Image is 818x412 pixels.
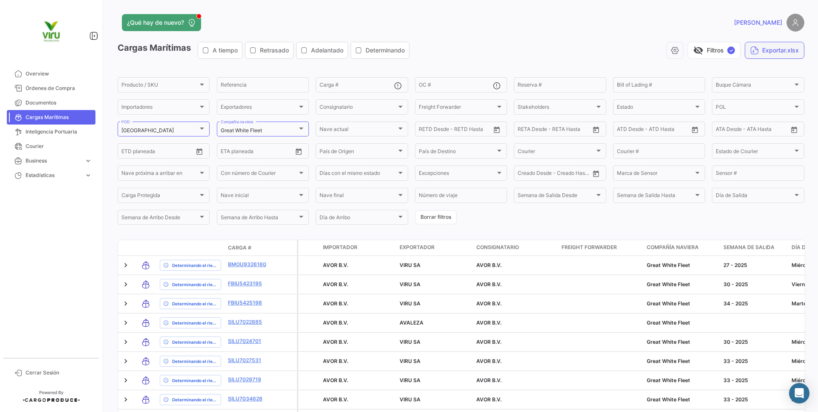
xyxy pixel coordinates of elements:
[84,157,92,165] span: expand_more
[723,357,785,365] div: 33 - 2025
[228,261,272,268] a: BMOU9326160
[121,338,130,346] a: Expand/Collapse Row
[121,319,130,327] a: Expand/Collapse Row
[693,45,703,55] span: visibility_off
[351,42,409,58] button: Determinando
[617,194,694,200] span: Semana de Salida Hasta
[320,194,396,200] span: Nave final
[26,157,81,165] span: Business
[476,396,501,403] span: AVOR B.V.
[476,244,519,251] span: Consignatario
[135,244,156,251] datatable-header-cell: Modo de Transporte
[172,319,217,326] span: Determinando el riesgo ...
[440,128,474,133] input: Hasta
[419,171,495,177] span: Excepciones
[647,339,690,345] span: Great White Fleet
[786,14,804,32] img: placeholder-user.png
[221,127,262,133] mat-select-trigger: Great White Fleet
[727,46,735,54] span: ✓
[121,127,174,133] mat-select-trigger: [GEOGRAPHIC_DATA]
[7,81,95,96] a: Órdenes de Compra
[242,149,276,155] input: Hasta
[688,42,740,59] button: visibility_offFiltros✓
[118,42,412,59] h3: Cargas Marítimas
[400,339,421,345] span: VIRU SA
[476,300,501,307] span: AVOR B.V.
[650,128,684,133] input: ATD Hasta
[228,299,272,307] a: FBIU5425198
[323,300,348,307] span: AVOR B.V.
[323,281,348,287] span: AVOR B.V.
[518,105,594,111] span: Stakeholders
[26,84,92,92] span: Órdenes de Compra
[400,300,421,307] span: VIRU SA
[30,10,72,53] img: viru.png
[7,125,95,139] a: Inteligencia Portuaria
[723,377,785,384] div: 33 - 2025
[716,128,742,133] input: ATA Desde
[172,262,217,269] span: Determinando el riesgo ...
[617,171,694,177] span: Marca de Sensor
[221,171,297,177] span: Con número de Courier
[558,240,643,255] datatable-header-cell: Freight Forwarder
[156,244,225,251] datatable-header-cell: Estado de Envio
[221,194,297,200] span: Nave inicial
[723,338,785,346] div: 30 - 2025
[121,280,130,289] a: Expand/Collapse Row
[518,128,533,133] input: Desde
[734,18,782,27] span: [PERSON_NAME]
[228,280,272,287] a: FBIU5423195
[617,105,694,111] span: Estado
[590,167,602,180] button: Open calendar
[647,300,690,307] span: Great White Fleet
[121,299,130,308] a: Expand/Collapse Row
[193,145,206,158] button: Open calendar
[127,18,184,27] span: ¿Qué hay de nuevo?
[320,240,396,255] datatable-header-cell: Importador
[415,210,457,224] button: Borrar filtros
[260,46,289,55] span: Retrasado
[297,42,348,58] button: Adelantado
[323,319,348,326] span: AVOR B.V.
[419,149,495,155] span: País de Destino
[518,194,594,200] span: Semana de Salida Desde
[311,46,343,55] span: Adelantado
[723,300,785,308] div: 34 - 2025
[476,377,501,383] span: AVOR B.V.
[419,105,495,111] span: Freight Forwarder
[320,149,396,155] span: País de Origen
[122,14,201,31] button: ¿Qué hay de nuevo?
[121,216,198,222] span: Semana de Arribo Desde
[555,171,589,177] input: Creado Hasta
[121,83,198,89] span: Producto / SKU
[647,319,690,326] span: Great White Fleet
[228,357,272,364] a: SILU7027531
[143,149,177,155] input: Hasta
[172,300,217,307] span: Determinando el riesgo ...
[400,396,421,403] span: VIRU SA
[320,105,396,111] span: Consignatario
[789,383,809,403] div: Abrir Intercom Messenger
[643,240,720,255] datatable-header-cell: Compañía naviera
[7,67,95,81] a: Overview
[198,42,242,58] button: A tiempo
[688,123,701,136] button: Open calendar
[228,395,272,403] a: SILU7034628
[26,128,92,136] span: Inteligencia Portuaria
[320,216,396,222] span: Día de Arribo
[84,171,92,179] span: expand_more
[292,145,305,158] button: Open calendar
[225,241,276,255] datatable-header-cell: Carga #
[298,240,320,255] datatable-header-cell: Carga Protegida
[323,396,348,403] span: AVOR B.V.
[320,171,396,177] span: Días con el mismo estado
[476,262,501,268] span: AVOR B.V.
[400,358,421,364] span: VIRU SA
[221,149,236,155] input: Desde
[245,42,293,58] button: Retrasado
[121,357,130,366] a: Expand/Collapse Row
[228,318,272,326] a: SILU7022885
[172,358,217,365] span: Determinando el riesgo ...
[172,281,217,288] span: Determinando el riesgo ...
[716,194,792,200] span: Día de Salida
